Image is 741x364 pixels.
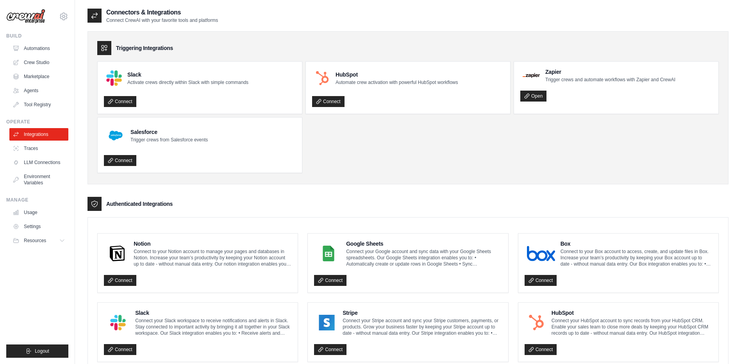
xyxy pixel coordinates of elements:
button: Resources [9,234,68,247]
a: Environment Variables [9,170,68,189]
h4: Zapier [545,68,675,76]
p: Connect your HubSpot account to sync records from your HubSpot CRM. Enable your sales team to clo... [552,318,712,336]
a: Connect [104,96,136,107]
p: Connect your Slack workspace to receive notifications and alerts in Slack. Stay connected to impo... [135,318,291,336]
p: Connect CrewAI with your favorite tools and platforms [106,17,218,23]
h4: Slack [127,71,248,79]
a: Open [520,91,546,102]
h4: Stripe [343,309,502,317]
img: Google Sheets Logo [316,246,341,261]
div: Operate [6,119,68,125]
h3: Authenticated Integrations [106,200,173,208]
a: Traces [9,142,68,155]
img: Slack Logo [106,315,130,330]
p: Activate crews directly within Slack with simple commands [127,79,248,86]
img: Salesforce Logo [106,126,125,145]
h4: HubSpot [336,71,458,79]
h3: Triggering Integrations [116,44,173,52]
p: Connect your Stripe account and sync your Stripe customers, payments, or products. Grow your busi... [343,318,502,336]
a: Connect [525,275,557,286]
img: Stripe Logo [316,315,337,330]
a: Connect [104,344,136,355]
h4: Slack [135,309,291,317]
div: Build [6,33,68,39]
a: Connect [312,96,345,107]
h4: Box [561,240,712,248]
h2: Connectors & Integrations [106,8,218,17]
img: Zapier Logo [523,73,540,78]
img: Slack Logo [106,70,122,86]
a: Settings [9,220,68,233]
a: Integrations [9,128,68,141]
p: Automate crew activation with powerful HubSpot workflows [336,79,458,86]
img: Logo [6,9,45,24]
p: Trigger crews from Salesforce events [130,137,208,143]
h4: HubSpot [552,309,712,317]
span: Logout [35,348,49,354]
div: Manage [6,197,68,203]
a: Usage [9,206,68,219]
span: Resources [24,237,46,244]
a: Agents [9,84,68,97]
a: Connect [104,155,136,166]
p: Connect to your Box account to access, create, and update files in Box. Increase your team’s prod... [561,248,712,267]
img: Box Logo [527,246,555,261]
p: Trigger crews and automate workflows with Zapier and CrewAI [545,77,675,83]
a: Crew Studio [9,56,68,69]
a: Connect [314,344,346,355]
h4: Google Sheets [346,240,502,248]
p: Connect to your Notion account to manage your pages and databases in Notion. Increase your team’s... [134,248,291,267]
img: HubSpot Logo [314,70,330,86]
a: LLM Connections [9,156,68,169]
button: Logout [6,344,68,358]
a: Automations [9,42,68,55]
a: Marketplace [9,70,68,83]
a: Connect [314,275,346,286]
img: Notion Logo [106,246,128,261]
a: Connect [525,344,557,355]
a: Connect [104,275,136,286]
img: HubSpot Logo [527,315,546,330]
h4: Salesforce [130,128,208,136]
h4: Notion [134,240,291,248]
p: Connect your Google account and sync data with your Google Sheets spreadsheets. Our Google Sheets... [346,248,502,267]
a: Tool Registry [9,98,68,111]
